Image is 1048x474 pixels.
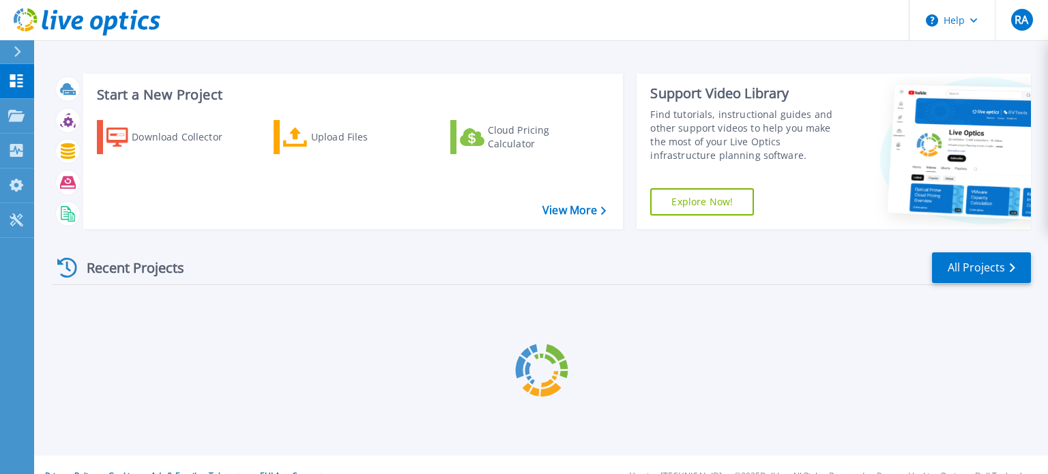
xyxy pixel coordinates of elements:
a: Download Collector [97,120,249,154]
div: Find tutorials, instructional guides and other support videos to help you make the most of your L... [650,108,848,162]
a: Upload Files [274,120,426,154]
a: All Projects [932,252,1031,283]
h3: Start a New Project [97,87,606,102]
div: Support Video Library [650,85,848,102]
div: Cloud Pricing Calculator [488,123,597,151]
a: Explore Now! [650,188,754,216]
span: RA [1015,14,1028,25]
div: Download Collector [132,123,241,151]
a: View More [542,204,606,217]
div: Recent Projects [53,251,203,284]
div: Upload Files [311,123,420,151]
a: Cloud Pricing Calculator [450,120,602,154]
